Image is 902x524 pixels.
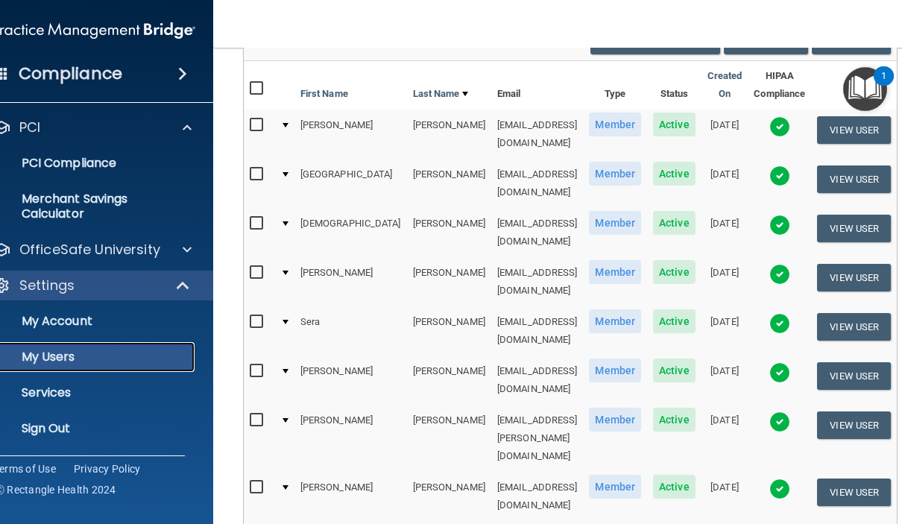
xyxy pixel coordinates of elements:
span: Active [653,359,696,382]
span: Active [653,408,696,432]
span: Active [653,260,696,284]
span: Member [589,260,641,284]
th: Type [583,61,647,110]
span: Active [653,162,696,186]
a: Last Name [413,85,468,103]
td: [EMAIL_ADDRESS][DOMAIN_NAME] [491,472,584,521]
th: Status [647,61,701,110]
a: Created On [707,67,742,103]
td: [PERSON_NAME] [407,208,491,257]
div: 1 [881,76,886,95]
p: PCI [19,119,40,136]
td: [EMAIL_ADDRESS][DOMAIN_NAME] [491,110,584,159]
img: tick.e7d51cea.svg [769,264,790,285]
td: Sera [294,306,407,356]
img: tick.e7d51cea.svg [769,313,790,334]
td: [DATE] [701,159,748,208]
td: [PERSON_NAME] [407,306,491,356]
td: [PERSON_NAME] [294,356,407,405]
td: [PERSON_NAME] [407,405,491,472]
td: [EMAIL_ADDRESS][DOMAIN_NAME] [491,257,584,306]
td: [PERSON_NAME] [294,257,407,306]
span: Member [589,113,641,136]
th: Email [491,61,584,110]
td: [EMAIL_ADDRESS][DOMAIN_NAME] [491,306,584,356]
iframe: Drift Widget Chat Controller [827,449,884,505]
td: [DATE] [701,110,748,159]
span: Member [589,162,641,186]
span: Active [653,309,696,333]
span: Member [589,475,641,499]
button: View User [817,215,891,242]
td: [PERSON_NAME] [407,257,491,306]
td: [DATE] [701,208,748,257]
button: View User [817,411,891,439]
span: Member [589,309,641,333]
button: View User [817,362,891,390]
td: [PERSON_NAME] [407,356,491,405]
img: tick.e7d51cea.svg [769,116,790,137]
button: View User [817,313,891,341]
td: [DEMOGRAPHIC_DATA] [294,208,407,257]
span: Member [589,359,641,382]
td: [DATE] [701,257,748,306]
button: View User [817,264,891,291]
th: HIPAA Compliance [748,61,811,110]
td: [DATE] [701,405,748,472]
a: Privacy Policy [74,461,141,476]
td: [DATE] [701,306,748,356]
td: [PERSON_NAME] [294,405,407,472]
h4: Compliance [19,63,122,84]
span: Active [653,475,696,499]
td: [DATE] [701,472,748,521]
td: [EMAIL_ADDRESS][DOMAIN_NAME] [491,208,584,257]
span: Member [589,408,641,432]
td: [PERSON_NAME] [407,472,491,521]
td: [GEOGRAPHIC_DATA] [294,159,407,208]
td: [EMAIL_ADDRESS][DOMAIN_NAME] [491,356,584,405]
td: [PERSON_NAME] [294,472,407,521]
span: Active [653,113,696,136]
button: Open Resource Center, 1 new notification [843,67,887,111]
span: Member [589,211,641,235]
p: Settings [19,277,75,294]
img: tick.e7d51cea.svg [769,362,790,383]
td: [PERSON_NAME] [294,110,407,159]
p: OfficeSafe University [19,241,160,259]
a: First Name [300,85,348,103]
td: [DATE] [701,356,748,405]
button: View User [817,165,891,193]
button: View User [817,479,891,506]
img: tick.e7d51cea.svg [769,165,790,186]
img: tick.e7d51cea.svg [769,215,790,236]
span: Active [653,211,696,235]
td: [EMAIL_ADDRESS][PERSON_NAME][DOMAIN_NAME] [491,405,584,472]
td: [PERSON_NAME] [407,110,491,159]
img: tick.e7d51cea.svg [769,479,790,499]
td: [PERSON_NAME] [407,159,491,208]
button: View User [817,116,891,144]
td: [EMAIL_ADDRESS][DOMAIN_NAME] [491,159,584,208]
img: tick.e7d51cea.svg [769,411,790,432]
